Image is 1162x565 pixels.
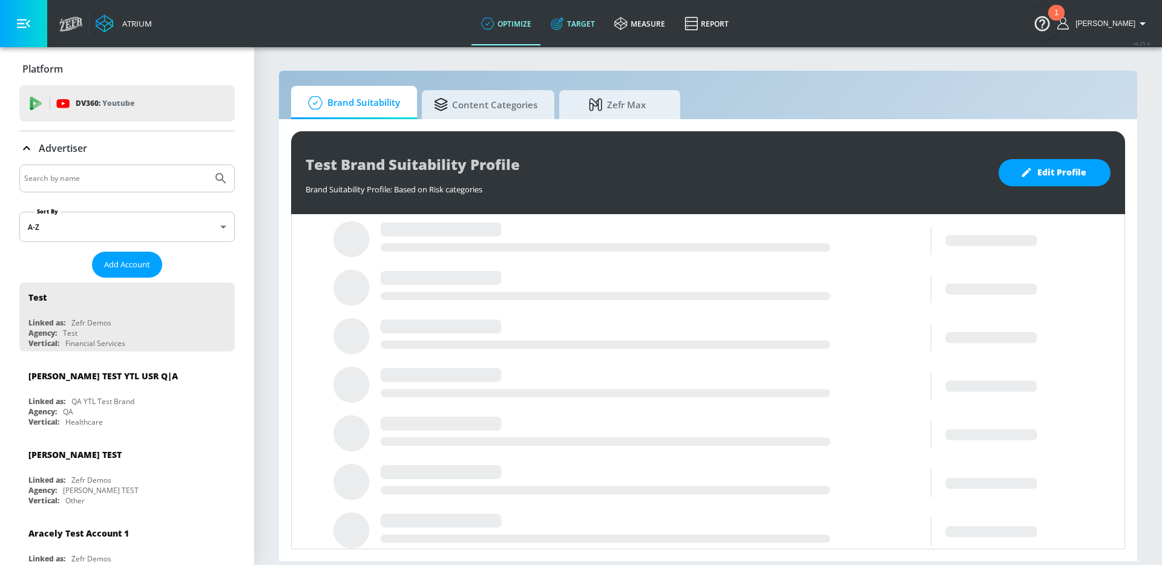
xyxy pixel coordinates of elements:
a: Atrium [96,15,152,33]
div: Linked as: [28,318,65,328]
div: Agency: [28,328,57,338]
p: Youtube [102,97,134,109]
div: Other [65,495,85,506]
div: 1 [1054,13,1059,28]
div: [PERSON_NAME] TEST [28,449,122,460]
div: [PERSON_NAME] TEST YTL USR Q|A [28,370,178,382]
div: Linked as: [28,475,65,485]
a: Target [541,2,605,45]
div: Vertical: [28,495,59,506]
div: Financial Services [65,338,125,348]
p: Advertiser [39,142,87,155]
div: TestLinked as:Zefr DemosAgency:TestVertical:Financial Services [19,282,235,351]
div: Zefr Demos [71,554,111,564]
div: DV360: Youtube [19,85,235,122]
button: [PERSON_NAME] [1057,16,1150,31]
button: Add Account [92,252,162,278]
div: Brand Suitability Profile: Based on Risk categories [306,178,986,195]
div: [PERSON_NAME] TEST [63,485,139,495]
input: Search by name [24,171,208,186]
div: Linked as: [28,554,65,564]
button: Edit Profile [999,159,1111,186]
span: Add Account [104,258,150,272]
div: Aracely Test Account 1 [28,527,129,539]
p: DV360: [76,97,134,110]
div: Linked as: [28,396,65,407]
p: Platform [22,62,63,76]
div: Agency: [28,407,57,417]
div: Zefr Demos [71,318,111,328]
a: measure [605,2,675,45]
div: Vertical: [28,417,59,427]
div: Healthcare [65,417,103,427]
span: Content Categories [434,90,537,119]
div: [PERSON_NAME] TEST YTL USR Q|ALinked as:QA YTL Test BrandAgency:QAVertical:Healthcare [19,361,235,430]
span: Zefr Max [571,90,663,119]
div: Vertical: [28,338,59,348]
div: A-Z [19,212,235,242]
button: Open Resource Center, 1 new notification [1025,6,1059,40]
div: Platform [19,52,235,86]
div: QA [63,407,73,417]
span: Brand Suitability [303,88,400,117]
span: Edit Profile [1023,165,1086,180]
div: Zefr Demos [71,475,111,485]
div: QA YTL Test Brand [71,396,134,407]
div: [PERSON_NAME] TESTLinked as:Zefr DemosAgency:[PERSON_NAME] TESTVertical:Other [19,440,235,509]
label: Sort By [34,207,61,215]
span: v 4.25.4 [1133,40,1150,47]
div: Test [63,328,77,338]
div: Agency: [28,485,57,495]
a: Report [675,2,738,45]
div: Advertiser [19,131,235,165]
a: optimize [471,2,541,45]
div: Atrium [117,18,152,29]
span: login as: anthony.rios@zefr.com [1071,19,1135,28]
div: Test [28,292,47,303]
